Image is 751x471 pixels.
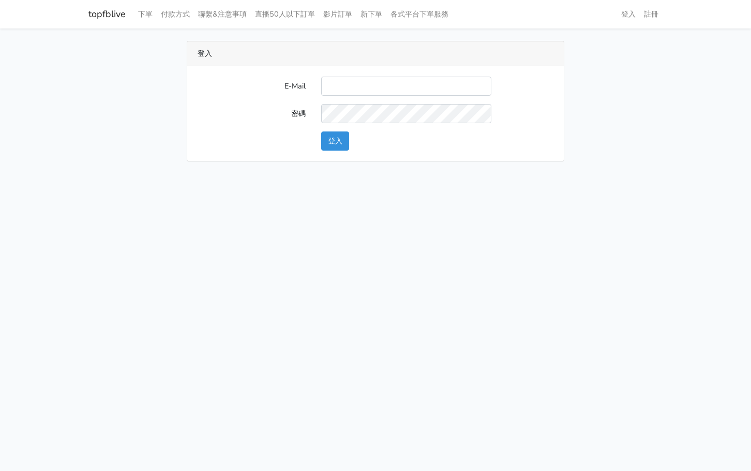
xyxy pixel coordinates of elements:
a: 下單 [134,4,157,24]
button: 登入 [321,131,349,151]
a: 各式平台下單服務 [386,4,453,24]
a: 新下單 [356,4,386,24]
a: 聯繫&注意事項 [194,4,251,24]
a: 影片訂單 [319,4,356,24]
a: 註冊 [640,4,663,24]
a: 直播50人以下訂單 [251,4,319,24]
label: E-Mail [190,77,313,96]
div: 登入 [187,41,564,66]
a: 付款方式 [157,4,194,24]
label: 密碼 [190,104,313,123]
a: topfblive [88,4,126,24]
a: 登入 [617,4,640,24]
